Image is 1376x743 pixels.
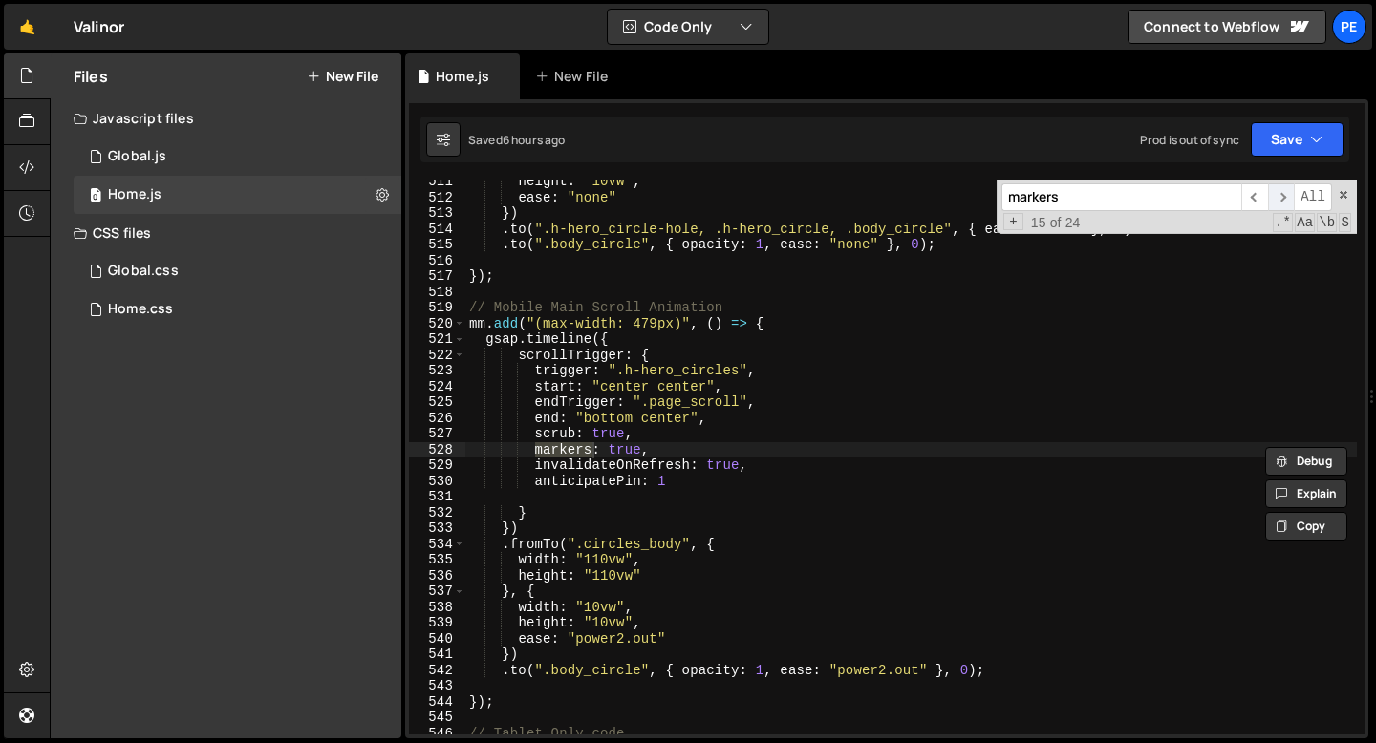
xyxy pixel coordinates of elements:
div: 16704/45652.js [74,176,401,214]
button: Copy [1265,512,1347,541]
button: Code Only [608,10,768,44]
a: Connect to Webflow [1128,10,1326,44]
div: 525 [409,394,465,411]
div: 531 [409,489,465,505]
div: 516 [409,253,465,269]
div: 533 [409,520,465,537]
div: 520 [409,316,465,332]
span: CaseSensitive Search [1295,213,1315,232]
div: 16704/45813.css [74,290,401,329]
div: 529 [409,457,465,474]
div: 544 [409,694,465,711]
div: Global.js [108,148,166,165]
span: 0 [90,189,101,204]
input: Search for [1001,183,1241,211]
div: 512 [409,190,465,206]
div: 515 [409,237,465,253]
span: Whole Word Search [1317,213,1337,232]
div: 6 hours ago [503,132,566,148]
div: CSS files [51,214,401,252]
div: 532 [409,505,465,521]
div: New File [535,67,615,86]
div: 526 [409,411,465,427]
div: 513 [409,205,465,222]
div: 541 [409,647,465,663]
div: Prod is out of sync [1140,132,1239,148]
div: 16704/45653.js [74,138,401,176]
div: 538 [409,600,465,616]
button: New File [307,69,378,84]
button: Debug [1265,447,1347,476]
div: 537 [409,584,465,600]
span: RegExp Search [1273,213,1293,232]
button: Explain [1265,479,1347,508]
div: 542 [409,663,465,679]
div: 534 [409,537,465,553]
div: Home.css [108,301,173,318]
a: 🤙 [4,4,51,50]
div: 517 [409,268,465,285]
span: Search In Selection [1339,213,1351,232]
div: Valinor [74,15,124,38]
div: 521 [409,331,465,348]
div: 545 [409,710,465,726]
div: 522 [409,348,465,364]
div: 543 [409,678,465,694]
div: 540 [409,631,465,647]
div: 519 [409,300,465,316]
div: Home.js [436,67,489,86]
span: ​ [1268,183,1295,211]
div: 528 [409,442,465,458]
div: 524 [409,379,465,395]
div: 518 [409,285,465,301]
div: Saved [468,132,566,148]
div: 535 [409,552,465,568]
div: Home.js [108,186,161,203]
span: Alt-Enter [1294,183,1332,211]
div: 527 [409,426,465,442]
div: 514 [409,222,465,238]
button: Save [1251,122,1344,157]
div: 511 [409,174,465,190]
div: 539 [409,615,465,631]
div: 546 [409,726,465,742]
div: Global.css [108,263,179,280]
div: 523 [409,363,465,379]
span: Toggle Replace mode [1003,213,1023,231]
h2: Files [74,66,108,87]
div: 16704/45678.css [74,252,401,290]
div: 530 [409,474,465,490]
div: 536 [409,568,465,584]
span: 15 of 24 [1023,215,1088,231]
div: Javascript files [51,99,401,138]
a: Pe [1332,10,1366,44]
span: ​ [1241,183,1268,211]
